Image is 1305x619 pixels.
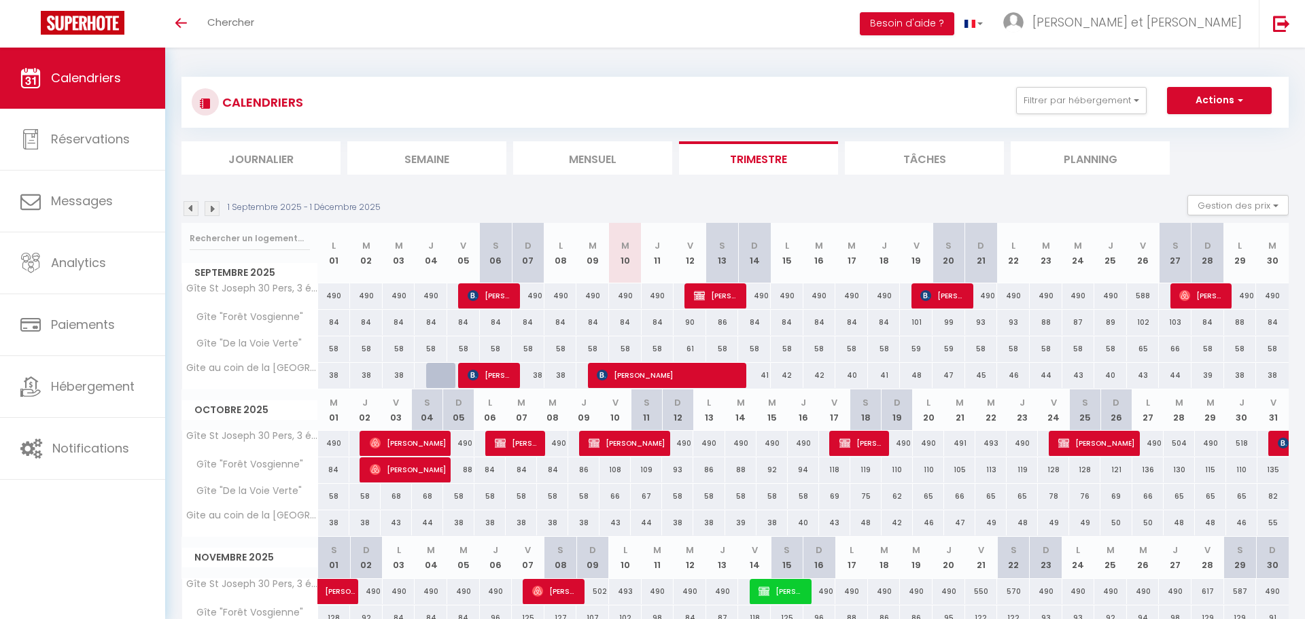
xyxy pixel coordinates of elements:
div: 490 [415,283,447,308]
span: [PERSON_NAME] et [PERSON_NAME] [1032,14,1242,31]
th: 19 [900,223,933,283]
div: 58 [447,336,480,361]
button: Filtrer par hébergement [1016,87,1147,114]
span: [PERSON_NAME] [597,362,738,388]
div: 490 [642,283,674,308]
th: 22 [975,389,1007,431]
abbr: M [956,396,964,409]
div: 493 [975,431,1007,456]
abbr: D [525,239,532,252]
abbr: S [1172,239,1179,252]
img: logout [1273,15,1290,32]
div: 58 [738,336,771,361]
abbr: M [395,239,403,252]
th: 28 [1164,389,1195,431]
div: 90 [674,310,706,335]
th: 16 [788,389,819,431]
div: 59 [933,336,965,361]
th: 03 [381,389,412,431]
th: 29 [1224,223,1257,283]
div: 42 [771,363,803,388]
th: 11 [642,223,674,283]
div: 490 [965,283,998,308]
abbr: M [848,239,856,252]
th: 28 [1191,223,1224,283]
th: 04 [412,389,443,431]
div: 84 [447,310,480,335]
span: Messages [51,192,113,209]
th: 10 [599,389,631,431]
div: 84 [544,310,577,335]
abbr: M [768,396,776,409]
abbr: V [1051,396,1057,409]
th: 18 [850,389,882,431]
span: Calendriers [51,69,121,86]
div: 88 [443,457,474,482]
th: 21 [965,223,998,283]
abbr: M [362,239,370,252]
div: 108 [599,457,631,482]
input: Rechercher un logement... [190,226,310,251]
div: 490 [997,283,1030,308]
th: 19 [882,389,913,431]
span: [PERSON_NAME] [325,571,356,597]
div: 490 [1256,283,1289,308]
div: 88 [1224,310,1257,335]
th: 14 [725,389,756,431]
div: 84 [318,310,351,335]
div: 84 [512,310,544,335]
img: Super Booking [41,11,124,35]
div: 490 [1195,431,1226,456]
th: 03 [383,223,415,283]
div: 109 [631,457,662,482]
abbr: J [882,239,887,252]
div: 490 [1030,283,1062,308]
abbr: S [719,239,725,252]
div: 38 [350,363,383,388]
div: 490 [1132,431,1164,456]
th: 29 [1195,389,1226,431]
th: 24 [1062,223,1095,283]
abbr: M [1206,396,1215,409]
div: 588 [1127,283,1160,308]
abbr: J [362,396,368,409]
span: Gîte St Joseph 30 Pers, 3 épis, 7 CH, 7 SDB [184,283,320,294]
span: Hébergement [51,378,135,395]
div: 58 [350,336,383,361]
th: 30 [1226,389,1257,431]
th: 30 [1256,223,1289,283]
th: 17 [819,389,850,431]
div: 490 [868,283,901,308]
div: 38 [512,363,544,388]
div: 43 [1127,363,1160,388]
div: 490 [1007,431,1038,456]
abbr: J [1108,239,1113,252]
div: 490 [738,283,771,308]
div: 84 [474,457,506,482]
div: 84 [506,457,537,482]
div: 93 [965,310,998,335]
li: Trimestre [679,141,838,175]
div: 38 [544,363,577,388]
div: 47 [933,363,965,388]
abbr: M [737,396,745,409]
div: 93 [997,310,1030,335]
div: 58 [512,336,544,361]
abbr: J [428,239,434,252]
li: Planning [1011,141,1170,175]
div: 490 [1224,283,1257,308]
div: 58 [868,336,901,361]
abbr: L [332,239,336,252]
abbr: V [913,239,920,252]
div: 490 [544,283,577,308]
abbr: S [644,396,650,409]
div: 490 [788,431,819,456]
div: 99 [933,310,965,335]
abbr: L [1011,239,1015,252]
th: 20 [913,389,944,431]
div: 504 [1164,431,1195,456]
th: 11 [631,389,662,431]
abbr: J [1020,396,1025,409]
abbr: S [493,239,499,252]
div: 58 [1062,336,1095,361]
